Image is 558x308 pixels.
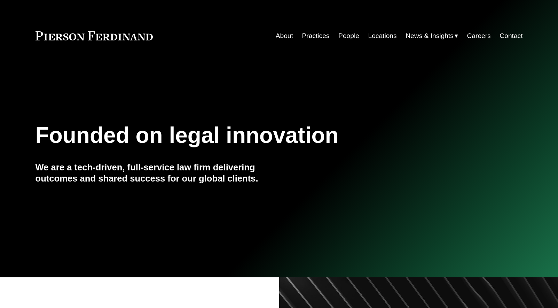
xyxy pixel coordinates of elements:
[338,29,359,43] a: People
[302,29,330,43] a: Practices
[36,123,442,148] h1: Founded on legal innovation
[368,29,396,43] a: Locations
[276,29,293,43] a: About
[500,29,522,43] a: Contact
[406,30,454,42] span: News & Insights
[467,29,490,43] a: Careers
[406,29,458,43] a: folder dropdown
[36,162,279,184] h4: We are a tech-driven, full-service law firm delivering outcomes and shared success for our global...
